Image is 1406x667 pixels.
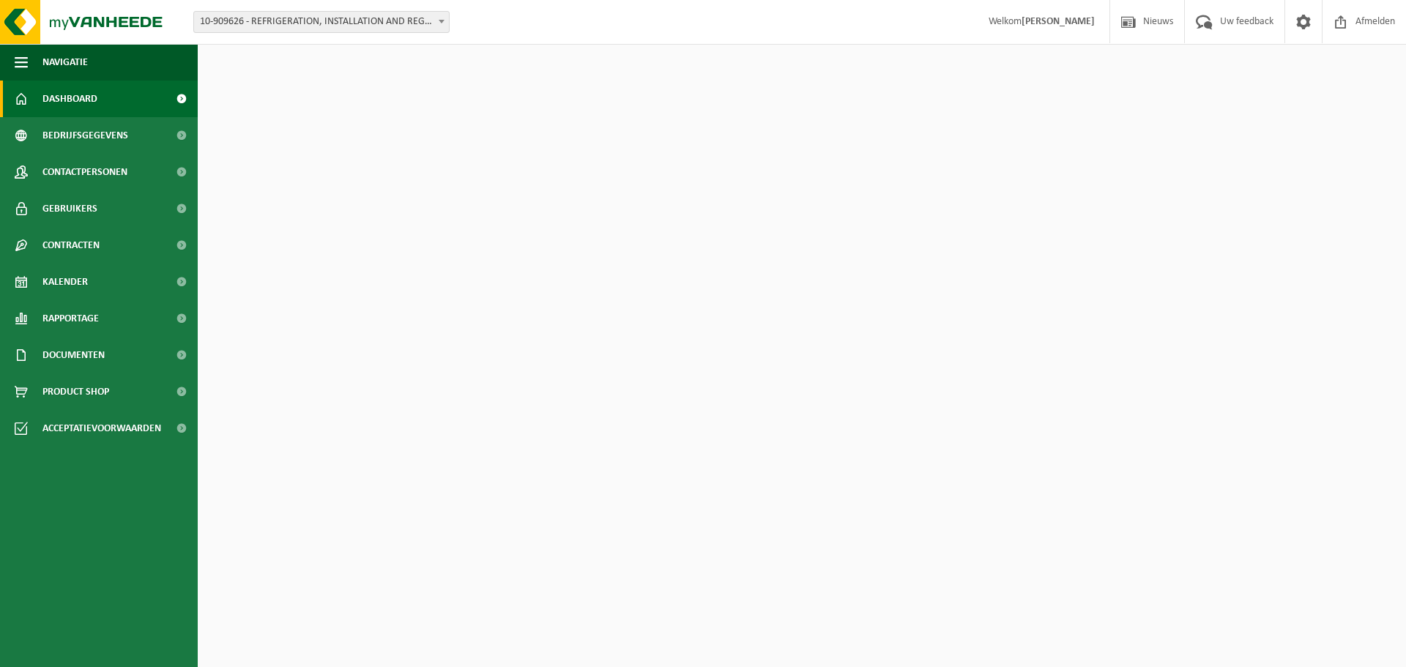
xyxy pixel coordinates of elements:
span: Bedrijfsgegevens [42,117,128,154]
span: Rapportage [42,300,99,337]
span: 10-909626 - REFRIGERATION, INSTALLATION AND REGULATION - RELEGEM [194,12,449,32]
span: Kalender [42,264,88,300]
span: Contracten [42,227,100,264]
span: Acceptatievoorwaarden [42,410,161,447]
span: Dashboard [42,81,97,117]
span: Gebruikers [42,190,97,227]
span: Navigatie [42,44,88,81]
strong: [PERSON_NAME] [1022,16,1095,27]
span: Documenten [42,337,105,373]
span: 10-909626 - REFRIGERATION, INSTALLATION AND REGULATION - RELEGEM [193,11,450,33]
span: Contactpersonen [42,154,127,190]
span: Product Shop [42,373,109,410]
